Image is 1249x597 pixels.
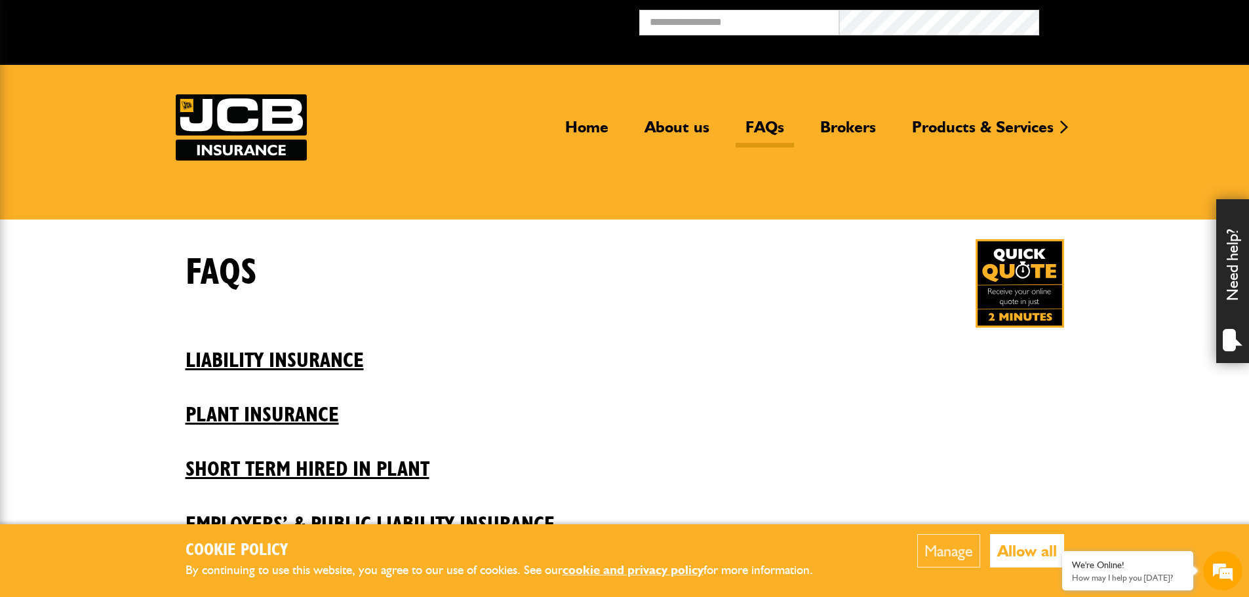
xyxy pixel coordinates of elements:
[186,328,1064,373] a: Liability insurance
[1039,10,1239,30] button: Broker Login
[976,239,1064,328] img: Quick Quote
[176,94,307,161] img: JCB Insurance Services logo
[563,562,704,577] a: cookie and privacy policy
[176,94,307,161] a: JCB Insurance Services
[186,560,835,581] p: By continuing to use this website, you agree to our use of cookies. See our for more information.
[186,437,1064,482] a: Short Term Hired In Plant
[976,239,1064,328] a: Get your insurance quote in just 2-minutes
[1072,573,1183,583] p: How may I help you today?
[555,117,618,147] a: Home
[186,251,257,295] h1: FAQs
[635,117,719,147] a: About us
[917,534,980,568] button: Manage
[736,117,794,147] a: FAQs
[1216,199,1249,363] div: Need help?
[1072,560,1183,571] div: We're Online!
[810,117,886,147] a: Brokers
[902,117,1063,147] a: Products & Services
[186,492,1064,537] a: Employers’ & Public Liability Insurance
[186,383,1064,427] a: Plant insurance
[186,541,835,561] h2: Cookie Policy
[990,534,1064,568] button: Allow all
